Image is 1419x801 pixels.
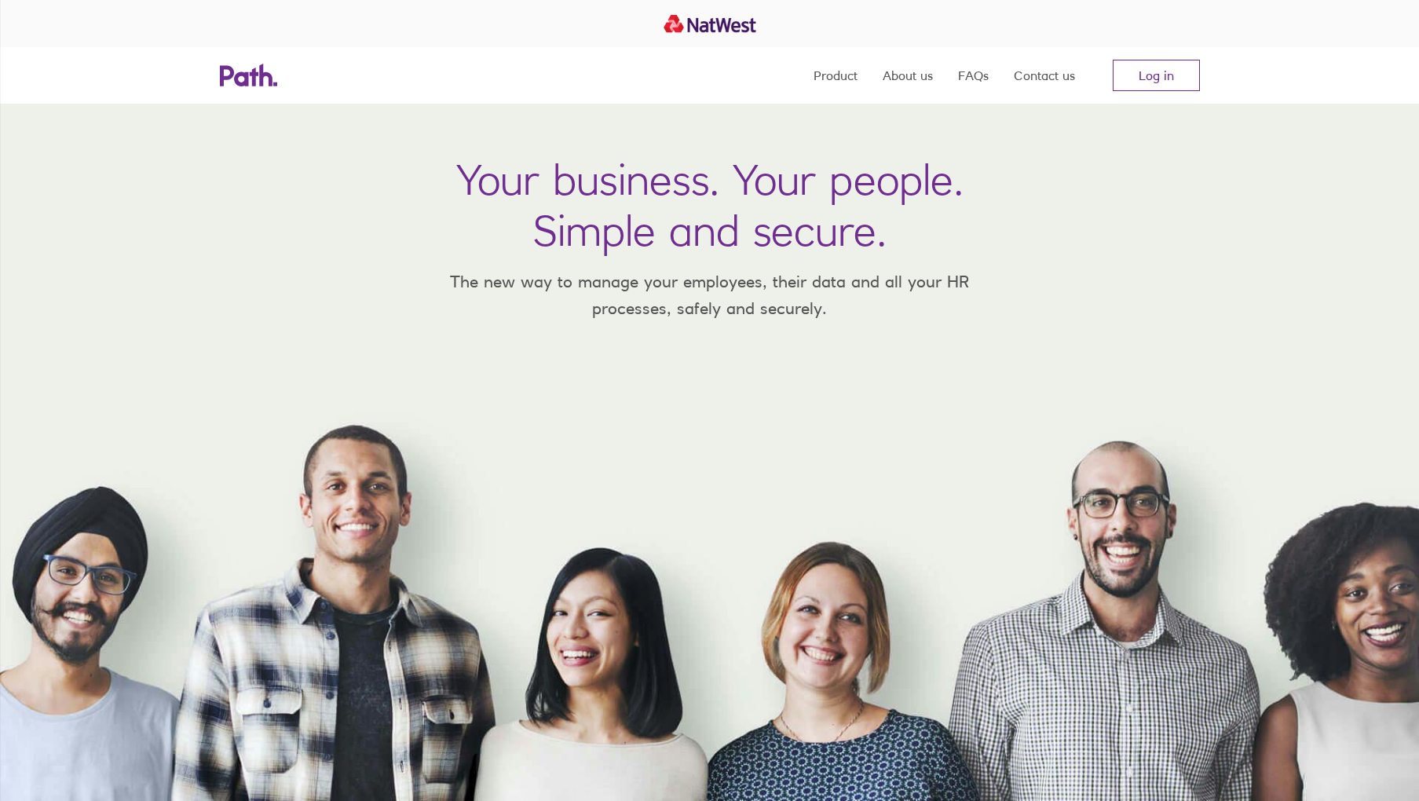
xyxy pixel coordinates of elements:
[814,47,858,104] a: Product
[883,47,933,104] a: About us
[958,47,989,104] a: FAQs
[1113,60,1200,91] a: Log in
[456,154,964,256] h1: Your business. Your people. Simple and secure.
[1014,47,1075,104] a: Contact us
[427,269,993,321] p: The new way to manage your employees, their data and all your HR processes, safely and securely.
